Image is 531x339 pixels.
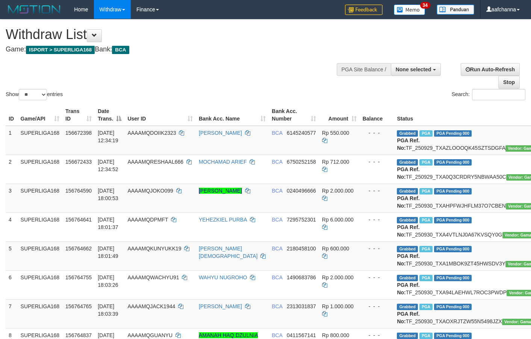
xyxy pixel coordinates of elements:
[452,89,525,100] label: Search:
[434,333,472,339] span: PGA Pending
[65,274,92,280] span: 156764755
[98,159,118,172] span: [DATE] 12:34:52
[6,104,18,126] th: ID
[396,66,431,72] span: None selected
[420,2,430,9] span: 34
[127,303,175,309] span: AAAAMQJACK1944
[6,270,18,299] td: 6
[363,331,391,339] div: - - -
[397,304,418,310] span: Grabbed
[419,130,433,137] span: Marked by aafsoycanthlai
[419,333,433,339] span: Marked by aafsoycanthlai
[434,217,472,223] span: PGA Pending
[397,311,419,324] b: PGA Ref. No:
[199,159,247,165] a: MOCHAMAD ARIEF
[419,246,433,252] span: Marked by aafsoycanthlai
[363,129,391,137] div: - - -
[434,304,472,310] span: PGA Pending
[65,332,92,338] span: 156764837
[434,188,472,194] span: PGA Pending
[397,159,418,166] span: Grabbed
[127,274,179,280] span: AAAAMQWACHYU91
[6,299,18,328] td: 7
[322,130,349,136] span: Rp 550.000
[18,299,63,328] td: SUPERLIGA168
[19,89,47,100] select: Showentries
[397,166,419,180] b: PGA Ref. No:
[287,217,316,223] span: Copy 7295752301 to clipboard
[363,303,391,310] div: - - -
[272,303,282,309] span: BCA
[98,303,118,317] span: [DATE] 18:03:39
[397,333,418,339] span: Grabbed
[437,5,474,15] img: panduan.png
[397,217,418,223] span: Grabbed
[322,246,349,252] span: Rp 600.000
[272,159,282,165] span: BCA
[18,270,63,299] td: SUPERLIGA168
[65,303,92,309] span: 156764765
[199,130,242,136] a: [PERSON_NAME]
[127,217,168,223] span: AAAAMQDPMFT
[419,304,433,310] span: Marked by aafsoycanthlai
[6,126,18,155] td: 1
[322,332,349,338] span: Rp 800.000
[397,246,418,252] span: Grabbed
[360,104,394,126] th: Balance
[397,130,418,137] span: Grabbed
[272,246,282,252] span: BCA
[6,155,18,184] td: 2
[98,217,118,230] span: [DATE] 18:01:37
[18,126,63,155] td: SUPERLIGA168
[287,274,316,280] span: Copy 1490683786 to clipboard
[397,282,419,295] b: PGA Ref. No:
[18,184,63,212] td: SUPERLIGA168
[419,159,433,166] span: Marked by aafsoycanthlai
[337,63,391,76] div: PGA Site Balance /
[272,188,282,194] span: BCA
[434,130,472,137] span: PGA Pending
[322,217,354,223] span: Rp 6.000.000
[397,224,419,238] b: PGA Ref. No:
[199,332,258,338] a: AMANAH HAQ DZULNIA
[287,130,316,136] span: Copy 6145240577 to clipboard
[65,159,92,165] span: 156672433
[196,104,269,126] th: Bank Acc. Name: activate to sort column ascending
[434,275,472,281] span: PGA Pending
[98,188,118,201] span: [DATE] 18:00:53
[127,159,183,165] span: AAAAMQRESHAAL666
[6,184,18,212] td: 3
[18,104,63,126] th: Game/API: activate to sort column ascending
[65,246,92,252] span: 156764662
[6,27,346,42] h1: Withdraw List
[199,217,247,223] a: YEHEZKIEL PURBA
[345,5,383,15] img: Feedback.jpg
[272,217,282,223] span: BCA
[98,130,118,143] span: [DATE] 12:34:19
[363,216,391,223] div: - - -
[127,130,176,136] span: AAAAMQDOIIK2323
[127,332,172,338] span: AAAAMQGUANYU
[18,155,63,184] td: SUPERLIGA168
[319,104,360,126] th: Amount: activate to sort column ascending
[18,241,63,270] td: SUPERLIGA168
[62,104,95,126] th: Trans ID: activate to sort column ascending
[199,188,242,194] a: [PERSON_NAME]
[6,89,63,100] label: Show entries
[272,274,282,280] span: BCA
[287,246,316,252] span: Copy 2180458100 to clipboard
[419,188,433,194] span: Marked by aafsoycanthlai
[199,246,258,259] a: [PERSON_NAME][DEMOGRAPHIC_DATA]
[127,188,173,194] span: AAAAMQJOKO099
[397,275,418,281] span: Grabbed
[397,188,418,194] span: Grabbed
[95,104,124,126] th: Date Trans.: activate to sort column descending
[287,303,316,309] span: Copy 2313031837 to clipboard
[498,76,520,89] a: Stop
[199,303,242,309] a: [PERSON_NAME]
[269,104,319,126] th: Bank Acc. Number: activate to sort column ascending
[272,332,282,338] span: BCA
[397,253,419,267] b: PGA Ref. No:
[272,130,282,136] span: BCA
[287,159,316,165] span: Copy 6750252158 to clipboard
